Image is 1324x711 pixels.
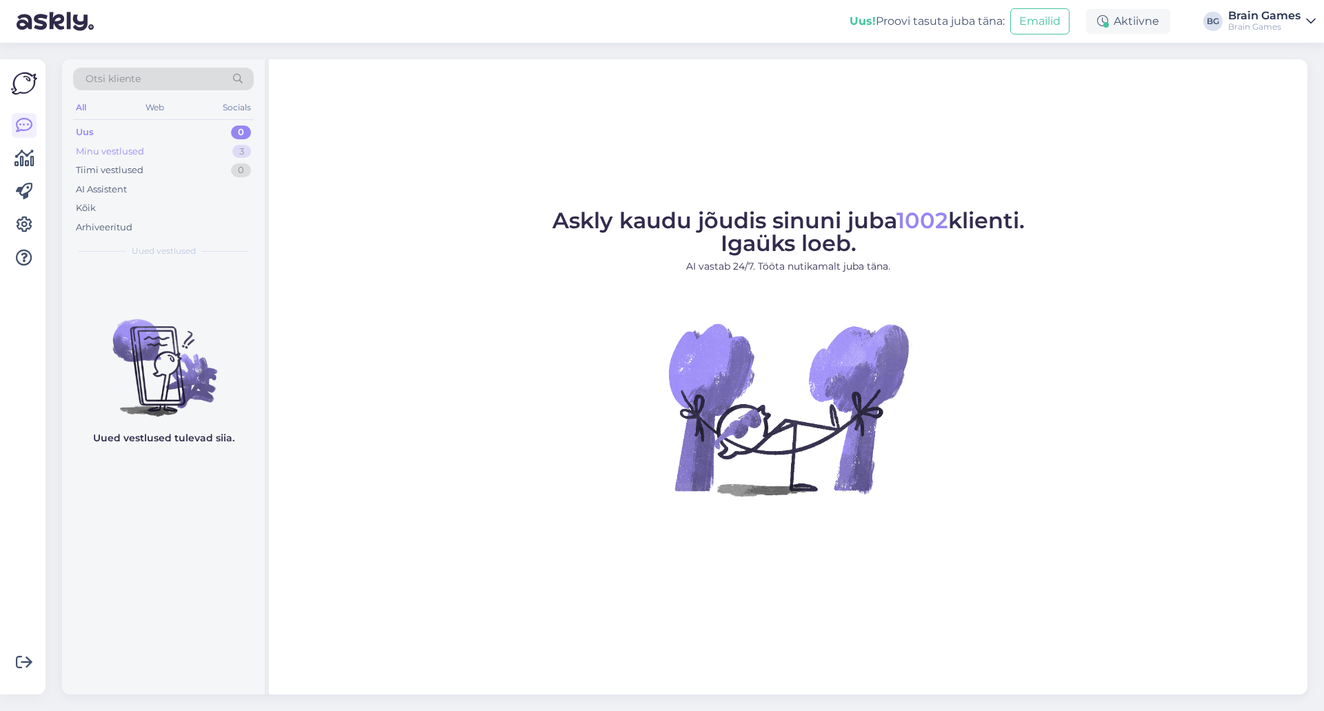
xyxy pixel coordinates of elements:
div: Minu vestlused [76,145,144,159]
img: No Chat active [664,285,912,533]
div: Kõik [76,201,96,215]
div: 3 [232,145,251,159]
div: Tiimi vestlused [76,163,143,177]
a: Brain GamesBrain Games [1228,10,1316,32]
b: Uus! [850,14,876,28]
p: AI vastab 24/7. Tööta nutikamalt juba täna. [552,259,1025,274]
span: Otsi kliente [86,72,141,86]
div: Proovi tasuta juba täna: [850,13,1005,30]
span: Uued vestlused [132,245,196,257]
div: BG [1203,12,1223,31]
p: Uued vestlused tulevad siia. [93,431,234,445]
span: 1002 [896,207,948,234]
button: Emailid [1010,8,1070,34]
div: 0 [231,126,251,139]
div: Brain Games [1228,21,1301,32]
div: Web [143,99,167,117]
div: Arhiveeritud [76,221,132,234]
div: Aktiivne [1086,9,1170,34]
div: Brain Games [1228,10,1301,21]
div: All [73,99,89,117]
span: Askly kaudu jõudis sinuni juba klienti. Igaüks loeb. [552,207,1025,257]
div: AI Assistent [76,183,127,197]
img: No chats [62,294,265,419]
div: 0 [231,163,251,177]
div: Socials [220,99,254,117]
div: Uus [76,126,94,139]
img: Askly Logo [11,70,37,97]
